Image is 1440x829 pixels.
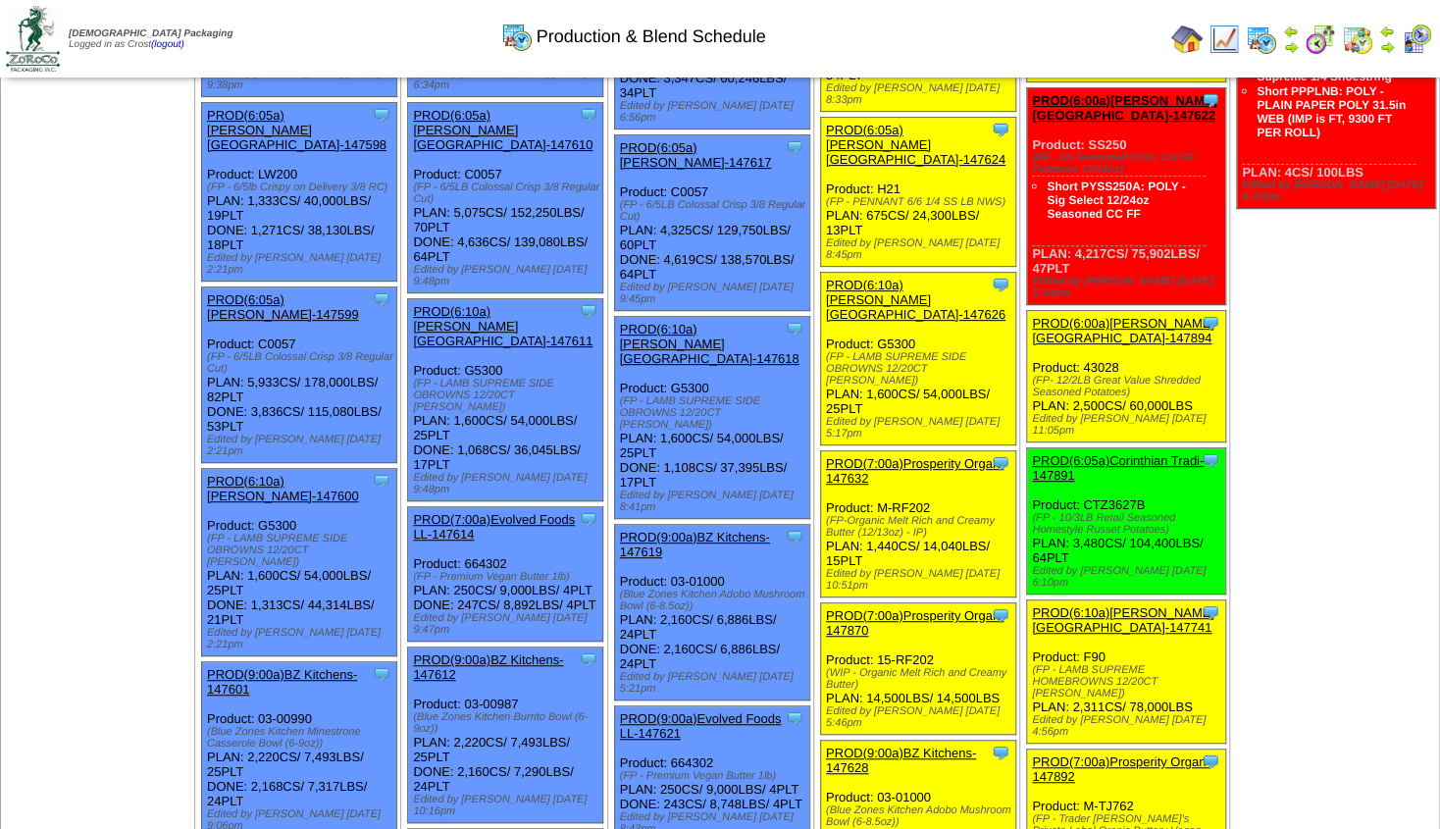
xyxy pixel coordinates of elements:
[991,743,1010,762] img: Tooltip
[820,451,1015,597] div: Product: M-RF202 PLAN: 1,440CS / 14,040LBS / 15PLT
[826,705,1015,729] div: Edited by [PERSON_NAME] [DATE] 5:46pm
[1201,602,1220,622] img: Tooltip
[826,667,1015,691] div: (WIP - Organic Melt Rich and Creamy Butter)
[207,667,357,697] a: PROD(9:00a)BZ Kitchens-147601
[1032,316,1214,345] a: PROD(6:00a)[PERSON_NAME][GEOGRAPHIC_DATA]-147894
[413,652,563,682] a: PROD(9:00a)BZ Kitchens-147612
[620,490,809,513] div: Edited by [PERSON_NAME] [DATE] 8:41pm
[826,746,976,775] a: PROD(9:00a)BZ Kitchens-147628
[826,82,1015,106] div: Edited by [PERSON_NAME] [DATE] 8:33pm
[1032,453,1204,483] a: PROD(6:05a)Corinthian Tradi-147891
[1242,180,1435,203] div: Edited by [PERSON_NAME] [DATE] 6:47pm
[1171,24,1203,55] img: home.gif
[1201,313,1220,333] img: Tooltip
[1032,413,1224,437] div: Edited by [PERSON_NAME] [DATE] 11:05pm
[1201,90,1220,110] img: Tooltip
[1379,39,1395,55] img: arrowright.gif
[1201,751,1220,771] img: Tooltip
[991,120,1010,139] img: Tooltip
[620,530,770,559] a: PROD(9:00a)BZ Kitchens-147619
[201,287,396,463] div: Product: C0057 PLAN: 5,933CS / 178,000LBS / 82PLT DONE: 3,836CS / 115,080LBS / 53PLT
[207,474,359,503] a: PROD(6:10a)[PERSON_NAME]-147600
[991,605,1010,625] img: Tooltip
[413,711,602,735] div: (Blue Zones Kitchen Burrito Bowl (6-9oz))
[1283,39,1299,55] img: arrowright.gif
[207,726,396,750] div: (Blue Zones Kitchen Minestrone Casserole Bowl (6-9oz))
[826,804,1015,828] div: (Blue Zones Kitchen Adobo Mushroom Bowl (6-8.5oz))
[620,671,809,695] div: Edited by [PERSON_NAME] [DATE] 5:21pm
[1246,24,1277,55] img: calendarprod.gif
[207,434,396,457] div: Edited by [PERSON_NAME] [DATE] 2:21pm
[408,648,603,823] div: Product: 03-00987 PLAN: 2,220CS / 7,493LBS / 25PLT DONE: 2,160CS / 7,290LBS / 24PLT
[614,135,809,311] div: Product: C0057 PLAN: 4,325CS / 129,750LBS / 60PLT DONE: 4,619CS / 138,570LBS / 64PLT
[1305,24,1336,55] img: calendarblend.gif
[579,105,598,125] img: Tooltip
[820,273,1015,445] div: Product: G5300 PLAN: 1,600CS / 54,000LBS / 25PLT
[826,278,1005,322] a: PROD(6:10a)[PERSON_NAME][GEOGRAPHIC_DATA]-147626
[1209,24,1240,55] img: line_graph.gif
[207,351,396,375] div: (FP - 6/5LB Colossal Crisp 3/8 Regular Cut)
[413,512,575,542] a: PROD(7:00a)Evolved Foods LL-147614
[991,275,1010,294] img: Tooltip
[413,264,602,287] div: Edited by [PERSON_NAME] [DATE] 9:48pm
[536,26,765,47] span: Production & Blend Schedule
[1032,375,1224,398] div: (FP- 12/2LB Great Value Shredded Seasoned Potatoes)
[413,378,602,413] div: (FP - LAMB SUPREME SIDE OBROWNS 12/20CT [PERSON_NAME])
[1032,276,1224,299] div: Edited by [PERSON_NAME] [DATE] 5:18pm
[413,108,592,152] a: PROD(6:05a)[PERSON_NAME][GEOGRAPHIC_DATA]-147610
[413,472,602,495] div: Edited by [PERSON_NAME] [DATE] 9:48pm
[1047,180,1185,221] a: Short PYSS250A: POLY - Sig Select 12/24oz Seasoned CC FF
[620,395,809,431] div: (FP - LAMB SUPREME SIDE OBROWNS 12/20CT [PERSON_NAME])
[826,456,1003,486] a: PROD(7:00a)Prosperity Organ-147632
[826,608,1003,638] a: PROD(7:00a)Prosperity Organ-147870
[820,603,1015,735] div: Product: 15-RF202 PLAN: 14,500LBS / 14,500LBS
[1032,664,1224,699] div: (FP - LAMB SUPREME HOMEBROWNS 12/20CT [PERSON_NAME])
[207,252,396,276] div: Edited by [PERSON_NAME] [DATE] 2:21pm
[1201,450,1220,470] img: Tooltip
[620,711,782,741] a: PROD(9:00a)Evolved Foods LL-147621
[408,507,603,642] div: Product: 664302 PLAN: 250CS / 9,000LBS / 4PLT DONE: 247CS / 8,892LBS / 4PLT
[413,181,602,205] div: (FP - 6/5LB Colossal Crisp 3/8 Regular Cut)
[785,319,804,338] img: Tooltip
[785,137,804,157] img: Tooltip
[579,649,598,669] img: Tooltip
[408,103,603,293] div: Product: C0057 PLAN: 5,075CS / 152,250LBS / 70PLT DONE: 4,636CS / 139,080LBS / 64PLT
[413,304,592,348] a: PROD(6:10a)[PERSON_NAME][GEOGRAPHIC_DATA]-147611
[372,105,391,125] img: Tooltip
[614,525,809,700] div: Product: 03-01000 PLAN: 2,160CS / 6,886LBS / 24PLT DONE: 2,160CS / 6,886LBS / 24PLT
[826,568,1015,592] div: Edited by [PERSON_NAME] [DATE] 10:51pm
[620,282,809,305] div: Edited by [PERSON_NAME] [DATE] 9:45pm
[1379,24,1395,39] img: arrowleft.gif
[1032,512,1224,536] div: (FP - 10/3LB Retail Seasoned Homestyle Russet Potatoes)
[372,289,391,309] img: Tooltip
[579,509,598,529] img: Tooltip
[620,140,772,170] a: PROD(6:05a)[PERSON_NAME]-147617
[620,770,809,782] div: (FP - Premium Vegan Butter 1lb)
[201,103,396,282] div: Product: LW200 PLAN: 1,333CS / 40,000LBS / 19PLT DONE: 1,271CS / 38,130LBS / 18PLT
[826,515,1015,539] div: (FP-Organic Melt Rich and Creamy Butter (12/13oz) - IP)
[207,627,396,650] div: Edited by [PERSON_NAME] [DATE] 2:21pm
[1027,311,1225,442] div: Product: 43028 PLAN: 2,500CS / 60,000LBS
[207,108,386,152] a: PROD(6:05a)[PERSON_NAME][GEOGRAPHIC_DATA]-147598
[1342,24,1373,55] img: calendarinout.gif
[69,28,232,50] span: Logged in as Crost
[614,317,809,519] div: Product: G5300 PLAN: 1,600CS / 54,000LBS / 25PLT DONE: 1,108CS / 37,395LBS / 17PLT
[207,181,396,193] div: (FP - 6/5lb Crispy on Delivery 3/8 RC)
[413,612,602,636] div: Edited by [PERSON_NAME] [DATE] 9:47pm
[151,39,184,50] a: (logout)
[620,100,809,124] div: Edited by [PERSON_NAME] [DATE] 6:56pm
[408,299,603,501] div: Product: G5300 PLAN: 1,600CS / 54,000LBS / 25PLT DONE: 1,068CS / 36,045LBS / 17PLT
[826,351,1015,387] div: (FP - LAMB SUPREME SIDE OBROWNS 12/20CT [PERSON_NAME])
[785,527,804,546] img: Tooltip
[826,196,1015,208] div: (FP - PENNANT 6/6 1/4 SS LB NWS)
[1283,24,1299,39] img: arrowleft.gif
[1401,24,1432,55] img: calendarcustomer.gif
[991,453,1010,473] img: Tooltip
[413,571,602,583] div: (FP - Premium Vegan Butter 1lb)
[820,118,1015,267] div: Product: H21 PLAN: 675CS / 24,300LBS / 13PLT
[620,589,809,612] div: (Blue Zones Kitchen Adobo Mushroom Bowl (6-8.5oz))
[620,322,799,366] a: PROD(6:10a)[PERSON_NAME][GEOGRAPHIC_DATA]-147618
[1027,600,1225,744] div: Product: F90 PLAN: 2,311CS / 78,000LBS
[1027,448,1225,595] div: Product: CTZ3627B PLAN: 3,480CS / 104,400LBS / 64PLT
[826,237,1015,261] div: Edited by [PERSON_NAME] [DATE] 8:45pm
